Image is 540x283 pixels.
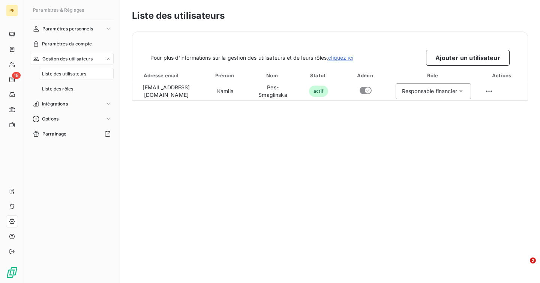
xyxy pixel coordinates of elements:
[252,72,294,79] div: Nom
[42,131,67,137] span: Parrainage
[250,82,295,100] td: Pes-Smaglińska
[42,116,58,122] span: Options
[426,50,510,66] button: Ajouter un utilisateur
[42,101,68,107] span: Intégrations
[530,257,536,263] span: 2
[478,72,526,79] div: Actions
[295,69,342,82] th: Toggle SortBy
[6,266,18,278] img: Logo LeanPay
[42,41,92,47] span: Paramètres du compte
[6,5,18,17] div: PE
[150,54,353,62] span: Pour plus d’informations sur la gestion des utilisateurs et de leurs rôles,
[132,9,528,23] h3: Liste des utilisateurs
[343,72,388,79] div: Admin
[33,7,84,13] span: Paramètres & Réglages
[297,72,340,79] div: Statut
[328,54,353,61] a: cliquez ici
[42,26,93,32] span: Paramètres personnels
[514,257,532,275] iframe: Intercom live chat
[309,86,328,97] span: actif
[132,82,200,100] td: [EMAIL_ADDRESS][DOMAIN_NAME]
[200,69,250,82] th: Toggle SortBy
[202,72,249,79] div: Prénom
[134,72,199,79] div: Adresse email
[12,72,21,79] span: 18
[402,87,457,95] div: Responsable financier
[42,86,73,92] span: Liste des rôles
[39,68,114,80] a: Liste des utilisateurs
[391,72,475,79] div: Rôle
[200,82,250,100] td: Kamila
[42,56,93,62] span: Gestion des utilisateurs
[132,69,200,82] th: Toggle SortBy
[30,38,114,50] a: Paramètres du compte
[250,69,295,82] th: Toggle SortBy
[30,128,114,140] a: Parrainage
[42,71,86,77] span: Liste des utilisateurs
[39,83,114,95] a: Liste des rôles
